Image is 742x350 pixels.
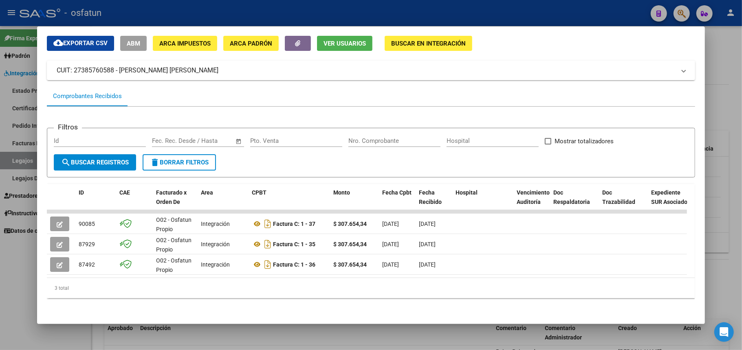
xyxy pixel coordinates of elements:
mat-icon: search [61,157,71,167]
span: Buscar Registros [61,159,129,166]
input: Start date [152,137,178,144]
datatable-header-cell: Hospital [452,184,513,220]
span: ID [79,189,84,196]
datatable-header-cell: Facturado x Orden De [153,184,198,220]
datatable-header-cell: Doc Respaldatoria [550,184,599,220]
strong: Factura C: 1 - 36 [273,261,315,268]
span: Fecha Recibido [419,189,442,205]
span: [DATE] [382,261,399,268]
span: Integración [201,221,230,227]
span: Exportar CSV [53,39,108,47]
datatable-header-cell: Doc Trazabilidad [599,184,648,220]
button: Open calendar [234,137,244,146]
span: O02 - Osfatun Propio [156,237,192,253]
button: Borrar Filtros [143,154,216,171]
button: Buscar en Integración [385,36,472,51]
span: Fecha Cpbt [382,189,412,196]
span: Borrar Filtros [150,159,209,166]
mat-panel-title: CUIT: 27385760588 - [PERSON_NAME] [PERSON_NAME] [57,66,676,75]
span: [DATE] [419,261,436,268]
div: 3 total [47,278,695,298]
i: Descargar documento [262,258,273,271]
span: CAE [119,189,130,196]
datatable-header-cell: Vencimiento Auditoría [513,184,550,220]
mat-icon: cloud_download [53,38,63,48]
span: [DATE] [382,221,399,227]
span: ABM [127,40,140,47]
span: Expediente SUR Asociado [651,189,687,205]
span: Integración [201,261,230,268]
span: Area [201,189,213,196]
span: O02 - Osfatun Propio [156,257,192,273]
span: Vencimiento Auditoría [517,189,550,205]
span: Hospital [456,189,478,196]
strong: Factura C: 1 - 35 [273,241,315,247]
datatable-header-cell: Area [198,184,249,220]
strong: $ 307.654,34 [333,241,367,247]
strong: $ 307.654,34 [333,261,367,268]
span: Integración [201,241,230,247]
button: ARCA Impuestos [153,36,217,51]
span: Mostrar totalizadores [555,136,614,146]
button: ARCA Padrón [223,36,279,51]
span: [DATE] [419,221,436,227]
datatable-header-cell: Expediente SUR Asociado [648,184,693,220]
span: Doc Respaldatoria [553,189,590,205]
mat-expansion-panel-header: CUIT: 27385760588 - [PERSON_NAME] [PERSON_NAME] [47,61,695,80]
span: CPBT [252,189,266,196]
span: ARCA Padrón [230,40,272,47]
span: 87492 [79,261,95,268]
span: Facturado x Orden De [156,189,187,205]
button: ABM [120,36,147,51]
button: Buscar Registros [54,154,136,171]
span: Doc Trazabilidad [602,189,635,205]
strong: $ 307.654,34 [333,221,367,227]
button: Exportar CSV [47,36,114,51]
input: End date [186,137,225,144]
datatable-header-cell: ID [75,184,116,220]
span: Monto [333,189,350,196]
mat-icon: delete [150,157,160,167]
i: Descargar documento [262,217,273,230]
span: [DATE] [419,241,436,247]
span: Buscar en Integración [391,40,466,47]
button: Ver Usuarios [317,36,372,51]
strong: Factura C: 1 - 37 [273,221,315,227]
datatable-header-cell: Fecha Recibido [416,184,452,220]
datatable-header-cell: CPBT [249,184,330,220]
span: ARCA Impuestos [159,40,211,47]
datatable-header-cell: Monto [330,184,379,220]
datatable-header-cell: CAE [116,184,153,220]
div: Comprobantes Recibidos [53,92,122,101]
i: Descargar documento [262,238,273,251]
datatable-header-cell: Fecha Cpbt [379,184,416,220]
span: Ver Usuarios [324,40,366,47]
div: Open Intercom Messenger [714,322,734,342]
h3: Filtros [54,122,82,132]
span: 87929 [79,241,95,247]
span: [DATE] [382,241,399,247]
span: 90085 [79,221,95,227]
span: O02 - Osfatun Propio [156,217,192,232]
